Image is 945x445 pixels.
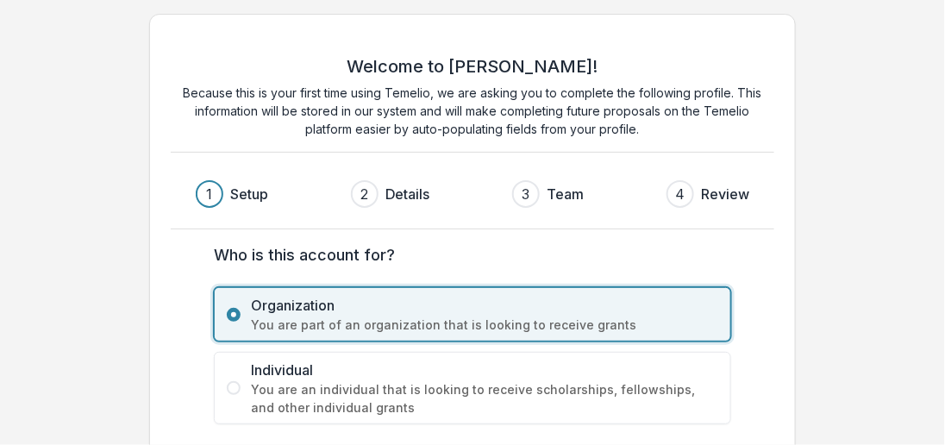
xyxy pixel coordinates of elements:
span: Individual [251,360,718,380]
p: Because this is your first time using Temelio, we are asking you to complete the following profil... [171,84,774,138]
h3: Team [547,184,584,204]
h3: Review [701,184,749,204]
div: 1 [207,184,213,204]
div: 2 [361,184,369,204]
div: 3 [523,184,530,204]
span: Organization [251,295,718,316]
label: Who is this account for? [214,243,721,266]
h3: Setup [230,184,268,204]
span: You are an individual that is looking to receive scholarships, fellowships, and other individual ... [251,380,718,417]
span: You are part of an organization that is looking to receive grants [251,316,718,334]
div: 4 [676,184,685,204]
h3: Details [385,184,429,204]
h2: Welcome to [PERSON_NAME]! [347,56,598,77]
div: Progress [196,180,749,208]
